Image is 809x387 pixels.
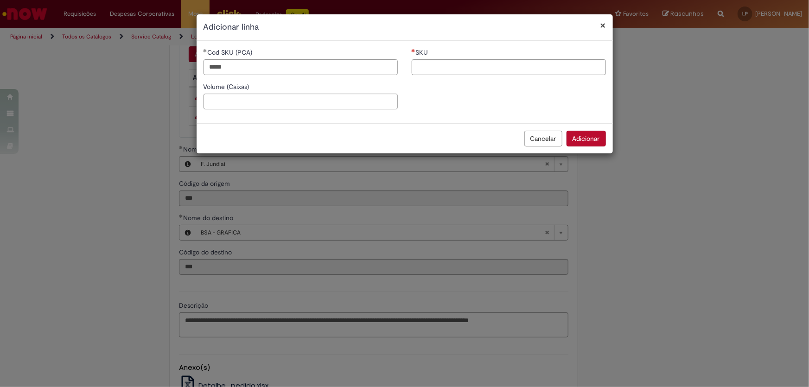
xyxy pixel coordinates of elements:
button: Cancelar [524,131,562,146]
span: Necessários [412,49,416,52]
h2: Adicionar linha [204,21,606,33]
span: SKU [416,48,430,57]
span: Cod SKU (PCA) [208,48,255,57]
span: Obrigatório Preenchido [204,49,208,52]
input: Volume (Caixas) [204,94,398,109]
button: Adicionar [567,131,606,146]
input: Cod SKU (PCA) [204,59,398,75]
button: Fechar modal [600,20,606,30]
span: Volume (Caixas) [204,82,251,91]
input: SKU [412,59,606,75]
